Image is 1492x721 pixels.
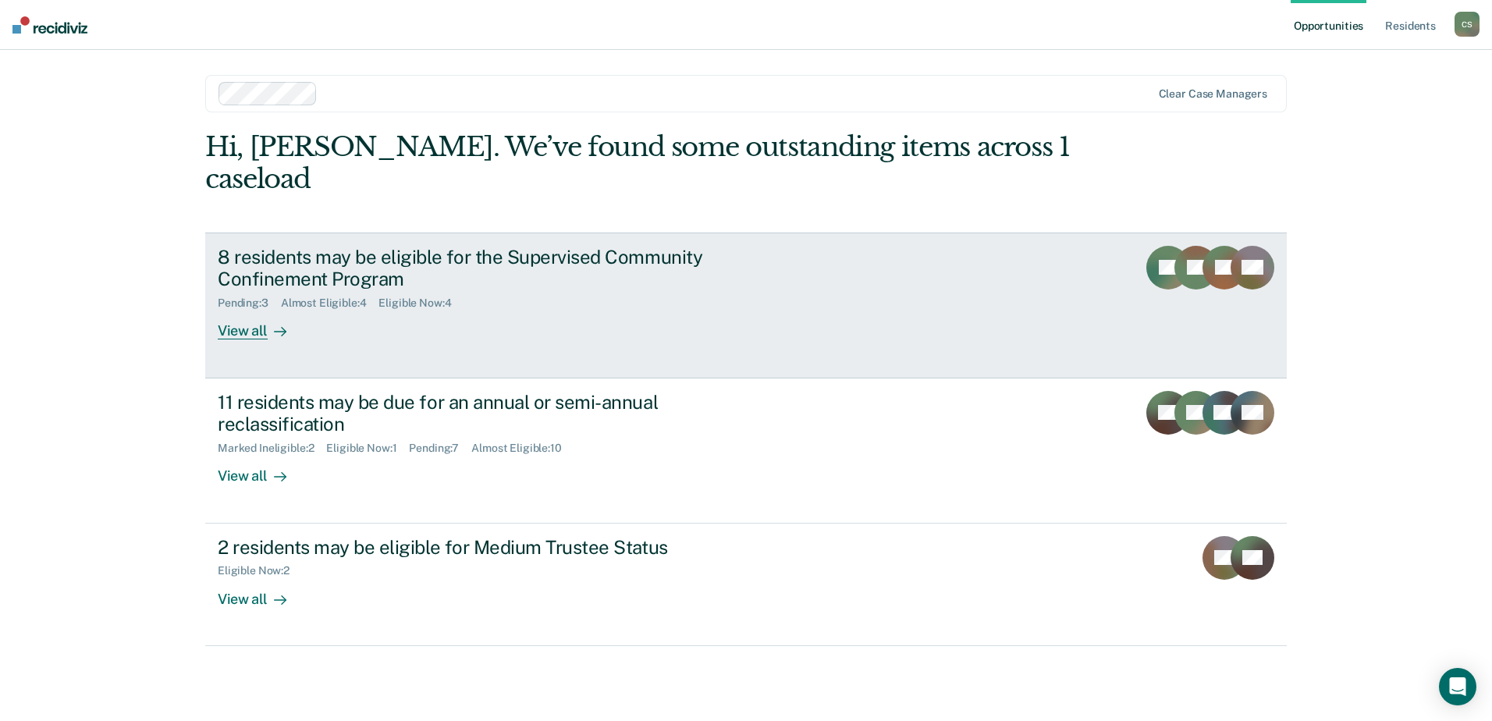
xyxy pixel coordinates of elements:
div: C S [1455,12,1480,37]
div: Hi, [PERSON_NAME]. We’ve found some outstanding items across 1 caseload [205,131,1071,195]
div: Marked Ineligible : 2 [218,442,326,455]
div: 8 residents may be eligible for the Supervised Community Confinement Program [218,246,766,291]
div: Almost Eligible : 4 [281,297,379,310]
div: View all [218,577,305,608]
button: CS [1455,12,1480,37]
div: Eligible Now : 1 [326,442,409,455]
div: Clear case managers [1159,87,1267,101]
div: Eligible Now : 2 [218,564,302,577]
div: Almost Eligible : 10 [471,442,574,455]
img: Recidiviz [12,16,87,34]
div: Pending : 3 [218,297,281,310]
div: View all [218,310,305,340]
div: 2 residents may be eligible for Medium Trustee Status [218,536,766,559]
div: Open Intercom Messenger [1439,668,1476,705]
div: Eligible Now : 4 [378,297,464,310]
a: 2 residents may be eligible for Medium Trustee StatusEligible Now:2View all [205,524,1287,646]
div: Pending : 7 [409,442,471,455]
a: 11 residents may be due for an annual or semi-annual reclassificationMarked Ineligible:2Eligible ... [205,378,1287,524]
div: 11 residents may be due for an annual or semi-annual reclassification [218,391,766,436]
a: 8 residents may be eligible for the Supervised Community Confinement ProgramPending:3Almost Eligi... [205,233,1287,378]
div: View all [218,455,305,485]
